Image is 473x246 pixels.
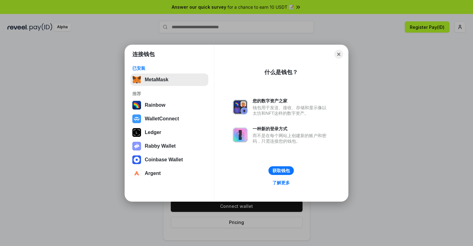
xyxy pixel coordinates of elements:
div: Coinbase Wallet [145,157,183,163]
div: Rainbow [145,102,166,108]
img: svg+xml,%3Csvg%20xmlns%3D%22http%3A%2F%2Fwww.w3.org%2F2000%2Fsvg%22%20fill%3D%22none%22%20viewBox... [233,100,248,114]
button: MetaMask [130,74,208,86]
img: svg+xml,%3Csvg%20width%3D%2228%22%20height%3D%2228%22%20viewBox%3D%220%200%2028%2028%22%20fill%3D... [132,114,141,123]
div: 已安装 [132,65,206,71]
div: 您的数字资产之家 [253,98,329,104]
div: 推荐 [132,91,206,96]
button: 获取钱包 [268,166,294,175]
h1: 连接钱包 [132,51,155,58]
div: 了解更多 [272,180,290,186]
div: 而不是在每个网站上创建新的账户和密码，只需连接您的钱包。 [253,133,329,144]
img: svg+xml,%3Csvg%20xmlns%3D%22http%3A%2F%2Fwww.w3.org%2F2000%2Fsvg%22%20fill%3D%22none%22%20viewBox... [132,142,141,150]
div: 一种新的登录方式 [253,126,329,132]
button: WalletConnect [130,113,208,125]
button: Rainbow [130,99,208,111]
button: Coinbase Wallet [130,154,208,166]
div: MetaMask [145,77,168,83]
div: 什么是钱包？ [264,69,298,76]
div: WalletConnect [145,116,179,122]
div: Rabby Wallet [145,143,176,149]
button: Ledger [130,126,208,139]
div: 钱包用于发送、接收、存储和显示像以太坊和NFT这样的数字资产。 [253,105,329,116]
button: Argent [130,167,208,180]
button: Rabby Wallet [130,140,208,152]
div: Argent [145,171,161,176]
img: svg+xml,%3Csvg%20fill%3D%22none%22%20height%3D%2233%22%20viewBox%3D%220%200%2035%2033%22%20width%... [132,75,141,84]
button: Close [334,50,343,59]
img: svg+xml,%3Csvg%20xmlns%3D%22http%3A%2F%2Fwww.w3.org%2F2000%2Fsvg%22%20width%3D%2228%22%20height%3... [132,128,141,137]
img: svg+xml,%3Csvg%20xmlns%3D%22http%3A%2F%2Fwww.w3.org%2F2000%2Fsvg%22%20fill%3D%22none%22%20viewBox... [233,127,248,142]
img: svg+xml,%3Csvg%20width%3D%2228%22%20height%3D%2228%22%20viewBox%3D%220%200%2028%2028%22%20fill%3D... [132,169,141,178]
div: 获取钱包 [272,168,290,173]
img: svg+xml,%3Csvg%20width%3D%22120%22%20height%3D%22120%22%20viewBox%3D%220%200%20120%20120%22%20fil... [132,101,141,110]
img: svg+xml,%3Csvg%20width%3D%2228%22%20height%3D%2228%22%20viewBox%3D%220%200%2028%2028%22%20fill%3D... [132,155,141,164]
div: Ledger [145,130,161,135]
a: 了解更多 [269,179,294,187]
